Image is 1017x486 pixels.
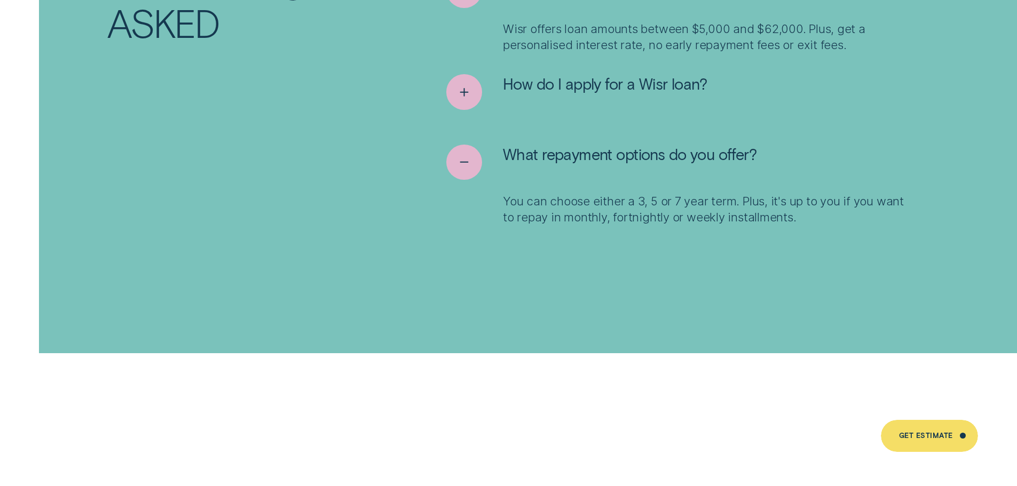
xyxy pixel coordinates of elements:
[446,74,707,110] button: See more
[446,145,756,180] button: See less
[503,145,756,164] span: What repayment options do you offer?
[503,21,910,53] p: Wisr offers loan amounts between $5,000 and $62,000. Plus, get a personalised interest rate, no e...
[503,193,910,225] p: You can choose either a 3, 5 or 7 year term. Plus, it's up to you if you want to repay in monthly...
[881,420,977,452] a: Get Estimate
[503,74,707,93] span: How do I apply for a Wisr loan?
